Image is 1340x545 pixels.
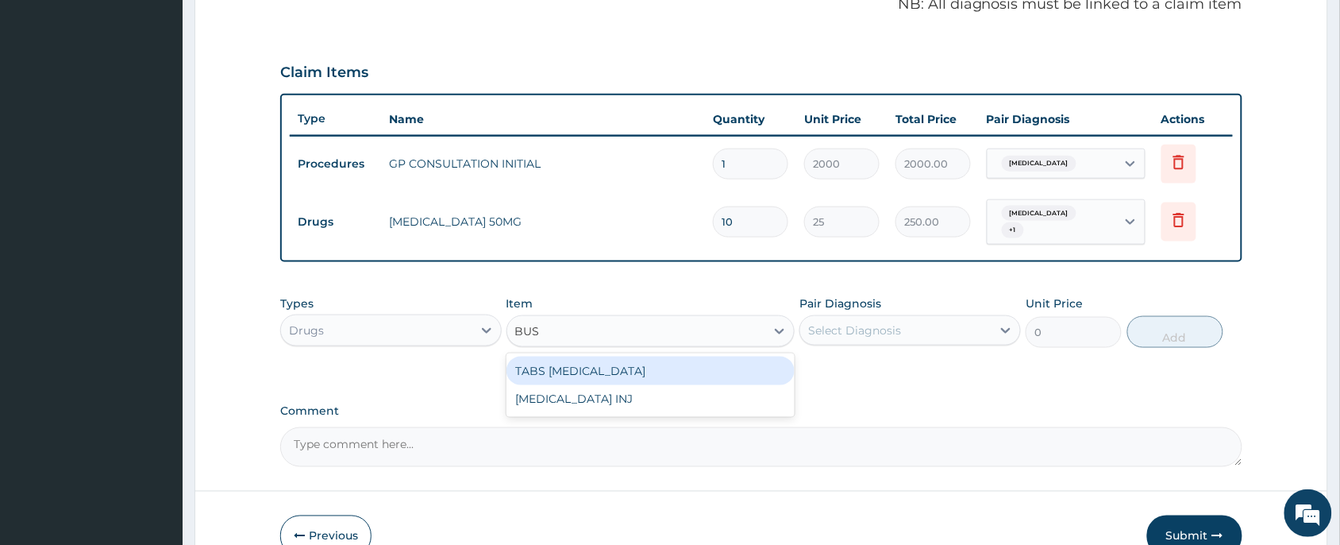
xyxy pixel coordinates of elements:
img: d_794563401_company_1708531726252_794563401 [29,79,64,119]
label: Item [506,296,533,311]
th: Actions [1153,103,1233,135]
span: We're online! [92,168,219,329]
div: TABS [MEDICAL_DATA] [506,357,795,385]
div: Minimize live chat window [260,8,298,46]
label: Types [280,297,314,311]
th: Quantity [705,103,796,135]
th: Name [381,103,705,135]
td: Drugs [290,207,381,237]
span: [MEDICAL_DATA] [1002,156,1076,172]
div: [MEDICAL_DATA] INJ [506,385,795,414]
label: Pair Diagnosis [799,296,881,311]
div: Select Diagnosis [808,323,901,338]
label: Unit Price [1026,296,1083,311]
th: Total Price [888,103,979,135]
td: Procedures [290,149,381,179]
th: Type [290,104,381,133]
div: Drugs [289,323,324,338]
span: [MEDICAL_DATA] [1002,206,1076,222]
td: [MEDICAL_DATA] 50MG [381,206,705,238]
h3: Claim Items [280,64,368,82]
textarea: Type your message and hit 'Enter' [8,370,302,426]
th: Pair Diagnosis [979,103,1153,135]
td: GP CONSULTATION INITIAL [381,148,705,180]
th: Unit Price [796,103,888,135]
span: + 1 [1002,222,1024,238]
button: Add [1127,316,1223,348]
div: Chat with us now [83,89,267,110]
label: Comment [280,405,1242,419]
